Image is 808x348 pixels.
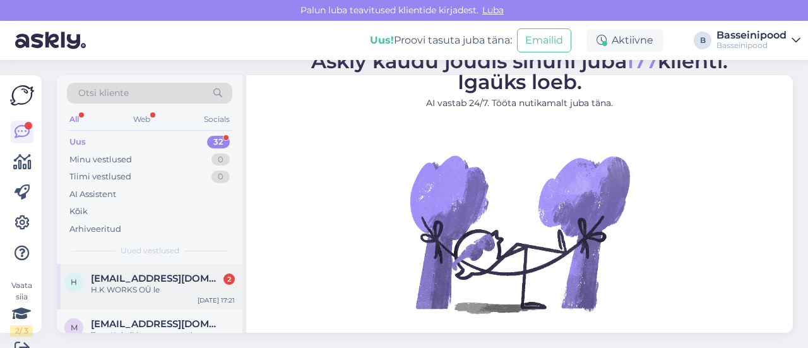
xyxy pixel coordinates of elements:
div: Arhiveeritud [69,223,121,236]
div: Vaata siia [10,280,33,337]
div: B [694,32,711,49]
div: Aktiivne [586,29,663,52]
div: 2 [223,273,235,285]
div: Basseinipood [716,40,787,51]
div: 0 [211,153,230,166]
div: Kõik [69,205,88,218]
div: AI Assistent [69,188,116,201]
div: Proovi tasuta juba täna: [370,33,512,48]
b: Uus! [370,34,394,46]
div: Web [131,111,153,128]
span: m [71,323,78,332]
div: Minu vestlused [69,153,132,166]
div: H.K WORKS OÜ le [91,284,235,296]
span: Hanneskruup1@gmail.com [91,273,222,284]
button: Emailid [517,28,571,52]
img: No Chat active [406,120,633,347]
div: All [67,111,81,128]
span: marekvaasa@gmail.com [91,318,222,330]
div: 0 [211,171,230,183]
span: 177 [626,49,658,73]
div: Basseinipood [716,30,787,40]
span: H [71,277,77,287]
span: Askly kaudu jõudis sinuni juba klienti. Igaüks loeb. [311,49,728,94]
div: 32 [207,136,230,148]
div: 2 / 3 [10,325,33,337]
span: Luba [478,4,508,16]
div: Uus [69,136,86,148]
img: Askly Logo [10,85,34,105]
a: BasseinipoodBasseinipood [716,30,800,51]
div: Tiimi vestlused [69,171,131,183]
div: [DATE] 17:21 [198,296,235,305]
span: Otsi kliente [78,87,129,100]
div: Socials [201,111,232,128]
span: Uued vestlused [121,245,179,256]
p: AI vastab 24/7. Tööta nutikamalt juba täna. [311,97,728,110]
